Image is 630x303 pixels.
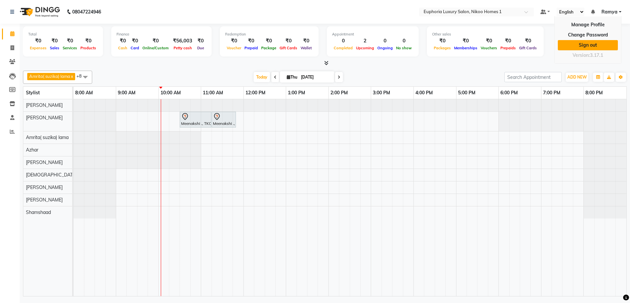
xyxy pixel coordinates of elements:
a: x [70,74,73,79]
span: Card [129,46,141,50]
div: ₹0 [260,37,278,45]
span: Petty cash [172,46,194,50]
span: [PERSON_NAME] [26,197,63,203]
span: [PERSON_NAME] [26,102,63,108]
a: 2:00 PM [329,88,349,98]
span: Cash [116,46,129,50]
div: Other sales [432,32,538,37]
span: Upcoming [354,46,376,50]
div: Appointment [332,32,413,37]
span: +8 [76,73,87,79]
a: 4:00 PM [414,88,434,98]
a: 9:00 AM [116,88,137,98]
div: ₹0 [479,37,499,45]
a: Manage Profile [558,20,618,30]
div: ₹0 [129,37,141,45]
a: Change Password [558,30,618,40]
input: Search Appointment [504,72,562,82]
a: 6:00 PM [499,88,519,98]
div: Meenakshi ., TK01, 10:30 AM-11:15 AM, EP-[PERSON_NAME] [180,113,211,127]
b: 08047224946 [72,3,101,21]
a: 7:00 PM [541,88,562,98]
span: Ramya [601,9,618,15]
span: Completed [332,46,354,50]
div: ₹0 [499,37,517,45]
span: Due [196,46,206,50]
div: ₹0 [243,37,260,45]
a: 12:00 PM [244,88,267,98]
div: Total [28,32,98,37]
a: 8:00 PM [584,88,604,98]
div: ₹0 [432,37,452,45]
span: Gift Cards [517,46,538,50]
span: Sales [48,46,61,50]
a: 1:00 PM [286,88,307,98]
div: ₹0 [116,37,129,45]
span: Memberships [452,46,479,50]
div: Meenakshi ., TK01, 11:15 AM-11:50 AM, EP-[PERSON_NAME] [212,113,235,127]
div: 2 [354,37,376,45]
span: Vouchers [479,46,499,50]
div: 0 [394,37,413,45]
span: [PERSON_NAME] [26,115,63,121]
button: ADD NEW [566,73,588,82]
span: ADD NEW [567,75,587,80]
span: Gift Cards [278,46,299,50]
div: ₹0 [195,37,206,45]
span: No show [394,46,413,50]
div: ₹0 [79,37,98,45]
span: Stylist [26,90,40,96]
div: ₹0 [299,37,313,45]
span: Amrita( suzika) lama [29,74,70,79]
img: logo [17,3,62,21]
div: ₹0 [141,37,170,45]
span: Thu [285,75,299,80]
a: 3:00 PM [371,88,392,98]
span: Prepaids [499,46,517,50]
span: Voucher [225,46,243,50]
div: ₹0 [452,37,479,45]
a: 5:00 PM [456,88,477,98]
span: [DEMOGRAPHIC_DATA] [26,172,77,178]
span: Prepaid [243,46,260,50]
a: 10:00 AM [159,88,182,98]
span: [PERSON_NAME] [26,159,63,165]
a: 8:00 AM [73,88,94,98]
div: ₹0 [225,37,243,45]
span: Wallet [299,46,313,50]
span: Azhar [26,147,38,153]
span: Package [260,46,278,50]
div: Redemption [225,32,313,37]
span: Packages [432,46,452,50]
span: [PERSON_NAME] [26,184,63,190]
div: ₹0 [278,37,299,45]
div: 0 [332,37,354,45]
div: ₹0 [61,37,79,45]
span: Products [79,46,98,50]
span: Expenses [28,46,48,50]
div: ₹0 [48,37,61,45]
span: Amrita( suzika) lama [26,134,69,140]
div: Finance [116,32,206,37]
input: 2025-09-04 [299,72,332,82]
a: 11:00 AM [201,88,225,98]
div: ₹0 [28,37,48,45]
span: Shamshaad [26,209,51,215]
span: Today [254,72,270,82]
div: ₹0 [517,37,538,45]
div: 0 [376,37,394,45]
span: Ongoing [376,46,394,50]
div: Version:3.17.1 [558,51,618,60]
span: Services [61,46,79,50]
span: Online/Custom [141,46,170,50]
a: Sign out [558,40,618,50]
div: ₹56,003 [170,37,195,45]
